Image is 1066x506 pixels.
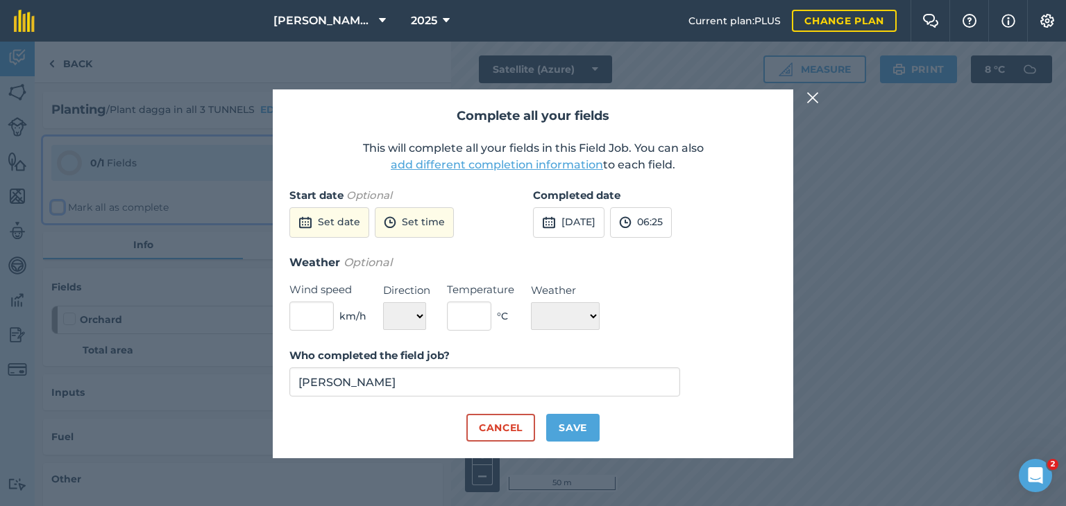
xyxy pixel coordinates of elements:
[289,106,777,126] h2: Complete all your fields
[14,10,35,32] img: fieldmargin Logo
[273,12,373,29] span: [PERSON_NAME] Farm
[619,214,632,231] img: svg+xml;base64,PD94bWwgdmVyc2lvbj0iMS4wIiBlbmNvZGluZz0idXRmLTgiPz4KPCEtLSBHZW5lcmF0b3I6IEFkb2JlIE...
[961,14,978,28] img: A question mark icon
[289,140,777,173] p: This will complete all your fields in this Field Job. You can also to each field.
[610,207,672,238] button: 06:25
[339,308,366,324] span: km/h
[922,14,939,28] img: Two speech bubbles overlapping with the left bubble in the forefront
[375,207,454,238] button: Set time
[289,281,366,298] label: Wind speed
[688,13,781,28] span: Current plan : PLUS
[447,281,514,298] label: Temperature
[383,282,430,299] label: Direction
[384,214,396,231] img: svg+xml;base64,PD94bWwgdmVyc2lvbj0iMS4wIiBlbmNvZGluZz0idXRmLTgiPz4KPCEtLSBHZW5lcmF0b3I6IEFkb2JlIE...
[289,349,450,362] strong: Who completed the field job?
[792,10,897,32] a: Change plan
[346,189,392,202] em: Optional
[289,254,777,272] h3: Weather
[391,157,603,173] button: add different completion information
[806,89,819,106] img: svg+xml;base64,PHN2ZyB4bWxucz0iaHR0cDovL3d3dy53My5vcmcvMjAwMC9zdmciIHdpZHRoPSIyMiIgaGVpZ2h0PSIzMC...
[546,414,600,442] button: Save
[497,308,508,324] span: ° C
[298,214,312,231] img: svg+xml;base64,PD94bWwgdmVyc2lvbj0iMS4wIiBlbmNvZGluZz0idXRmLTgiPz4KPCEtLSBHZW5lcmF0b3I6IEFkb2JlIE...
[411,12,437,29] span: 2025
[533,207,604,238] button: [DATE]
[531,282,600,299] label: Weather
[1019,459,1052,492] iframe: Intercom live chat
[344,256,392,269] em: Optional
[533,189,620,202] strong: Completed date
[289,189,344,202] strong: Start date
[1001,12,1015,29] img: svg+xml;base64,PHN2ZyB4bWxucz0iaHR0cDovL3d3dy53My5vcmcvMjAwMC9zdmciIHdpZHRoPSIxNyIgaGVpZ2h0PSIxNy...
[542,214,556,231] img: svg+xml;base64,PD94bWwgdmVyc2lvbj0iMS4wIiBlbmNvZGluZz0idXRmLTgiPz4KPCEtLSBHZW5lcmF0b3I6IEFkb2JlIE...
[1047,459,1058,470] span: 2
[1039,14,1056,28] img: A cog icon
[289,207,369,238] button: Set date
[466,414,535,442] button: Cancel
